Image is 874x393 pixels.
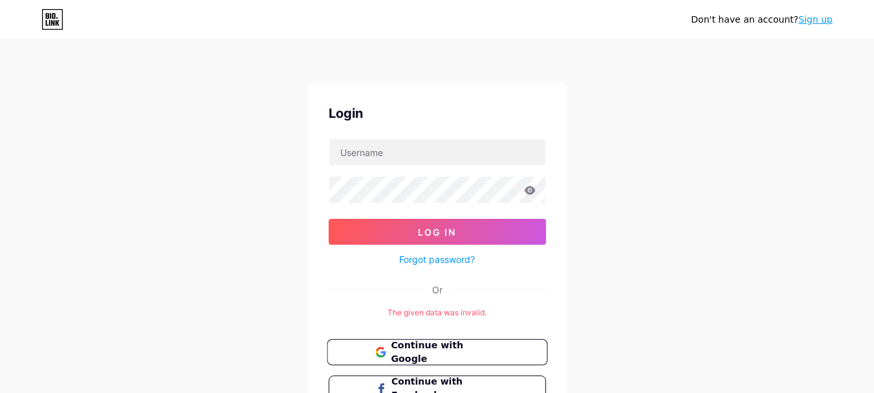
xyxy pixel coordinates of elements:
div: Domain Overview [49,76,116,85]
span: Log In [418,227,456,238]
a: Sign up [798,14,833,25]
div: The given data was invalid. [329,307,546,319]
a: Continue with Google [329,339,546,365]
div: Domain: [DOMAIN_NAME] [34,34,142,44]
input: Username [329,139,545,165]
a: Forgot password? [399,253,475,266]
div: Or [432,283,442,297]
img: website_grey.svg [21,34,31,44]
img: tab_keywords_by_traffic_grey.svg [129,75,139,85]
img: logo_orange.svg [21,21,31,31]
div: v 4.0.25 [36,21,63,31]
button: Continue with Google [327,339,547,366]
div: Don't have an account? [691,13,833,27]
div: Keywords by Traffic [143,76,218,85]
div: Login [329,104,546,123]
button: Log In [329,219,546,245]
span: Continue with Google [391,339,499,366]
img: tab_domain_overview_orange.svg [35,75,45,85]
